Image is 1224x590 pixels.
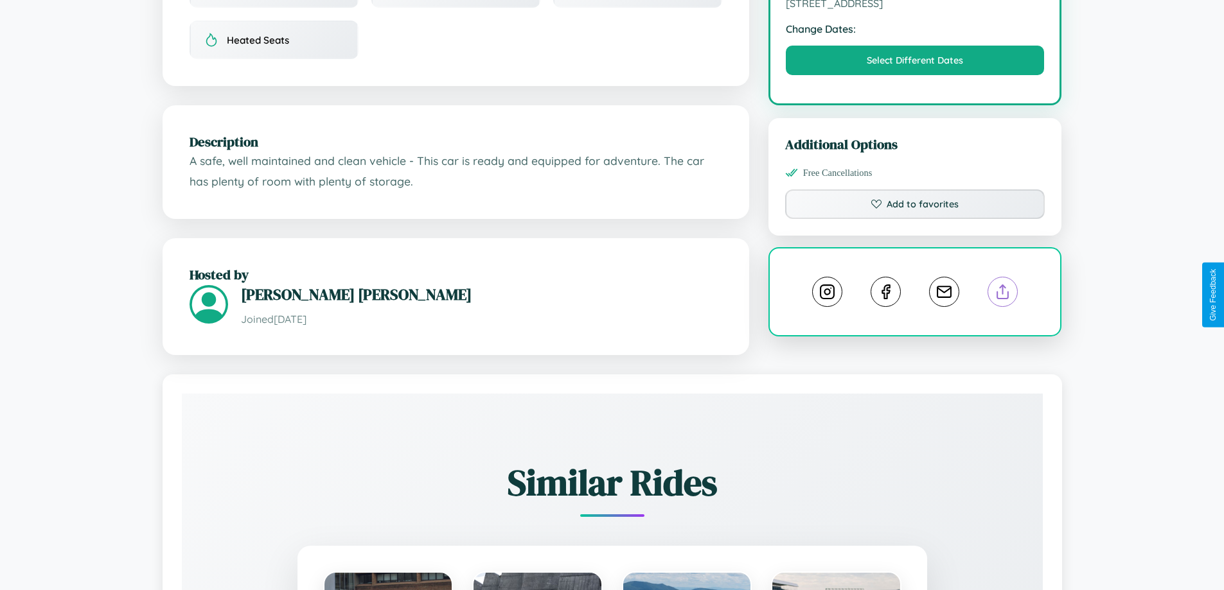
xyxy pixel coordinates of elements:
p: A safe, well maintained and clean vehicle - This car is ready and equipped for adventure. The car... [190,151,722,191]
strong: Change Dates: [786,22,1045,35]
h3: [PERSON_NAME] [PERSON_NAME] [241,284,722,305]
div: Give Feedback [1209,269,1218,321]
span: Free Cancellations [803,168,873,178]
h2: Description [190,132,722,151]
button: Select Different Dates [786,46,1045,75]
p: Joined [DATE] [241,310,722,329]
span: Heated Seats [227,34,289,46]
h2: Similar Rides [227,458,998,507]
h2: Hosted by [190,265,722,284]
h3: Additional Options [785,135,1045,153]
button: Add to favorites [785,189,1045,219]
